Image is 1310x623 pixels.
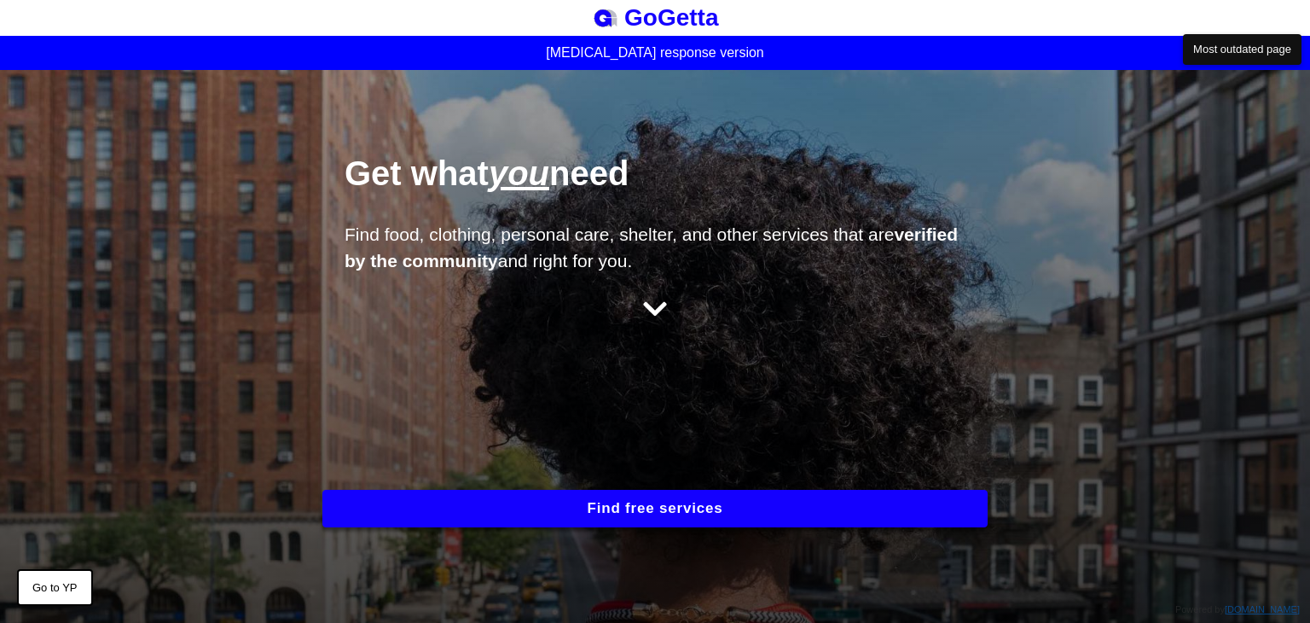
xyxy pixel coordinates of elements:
span: you [489,154,549,192]
div: Powered by [1175,603,1300,617]
h1: Get what need [345,153,975,214]
button: Go to YP [17,569,93,607]
button: Most outdated page [1183,34,1301,65]
button: Find free services [322,490,988,527]
p: Find food, clothing, personal care, shelter, and other services that are and right for you. [345,221,965,275]
a: Find free services [322,501,988,515]
a: [DOMAIN_NAME] [1225,604,1300,614]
